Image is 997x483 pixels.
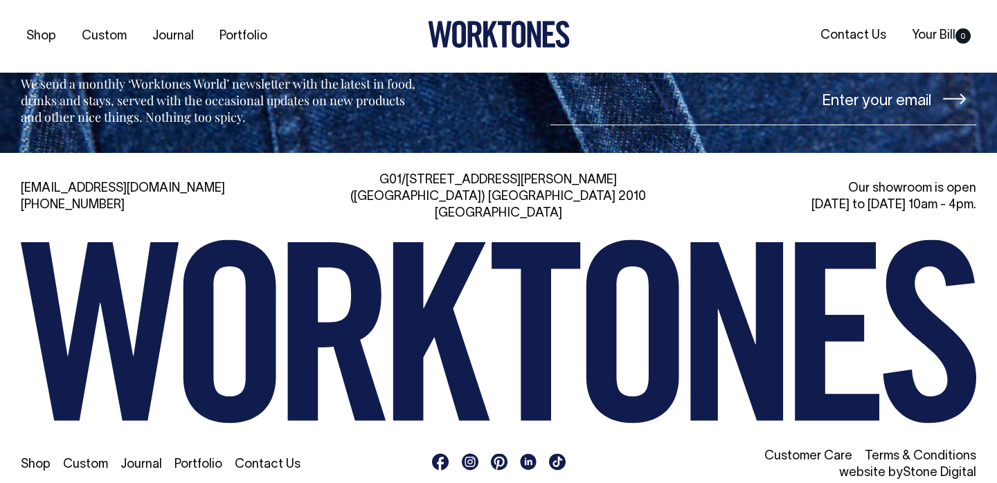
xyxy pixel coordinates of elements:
[147,25,199,48] a: Journal
[120,459,162,471] a: Journal
[906,24,976,47] a: Your Bill0
[550,73,976,125] input: Enter your email
[21,75,420,125] p: We send a monthly ‘Worktones World’ newsletter with the latest in food, drinks and stays, served ...
[672,181,976,214] div: Our showroom is open [DATE] to [DATE] 10am - 4pm.
[235,459,300,471] a: Contact Us
[21,199,125,211] a: [PHONE_NUMBER]
[76,25,132,48] a: Custom
[21,183,225,194] a: [EMAIL_ADDRESS][DOMAIN_NAME]
[955,28,971,44] span: 0
[214,25,273,48] a: Portfolio
[903,467,976,479] a: Stone Digital
[21,459,51,471] a: Shop
[764,450,852,462] a: Customer Care
[865,450,976,462] a: Terms & Conditions
[21,25,62,48] a: Shop
[63,459,108,471] a: Custom
[346,172,651,222] div: G01/[STREET_ADDRESS][PERSON_NAME] ([GEOGRAPHIC_DATA]) [GEOGRAPHIC_DATA] 2010 [GEOGRAPHIC_DATA]
[672,465,976,482] li: website by
[174,459,222,471] a: Portfolio
[815,24,892,47] a: Contact Us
